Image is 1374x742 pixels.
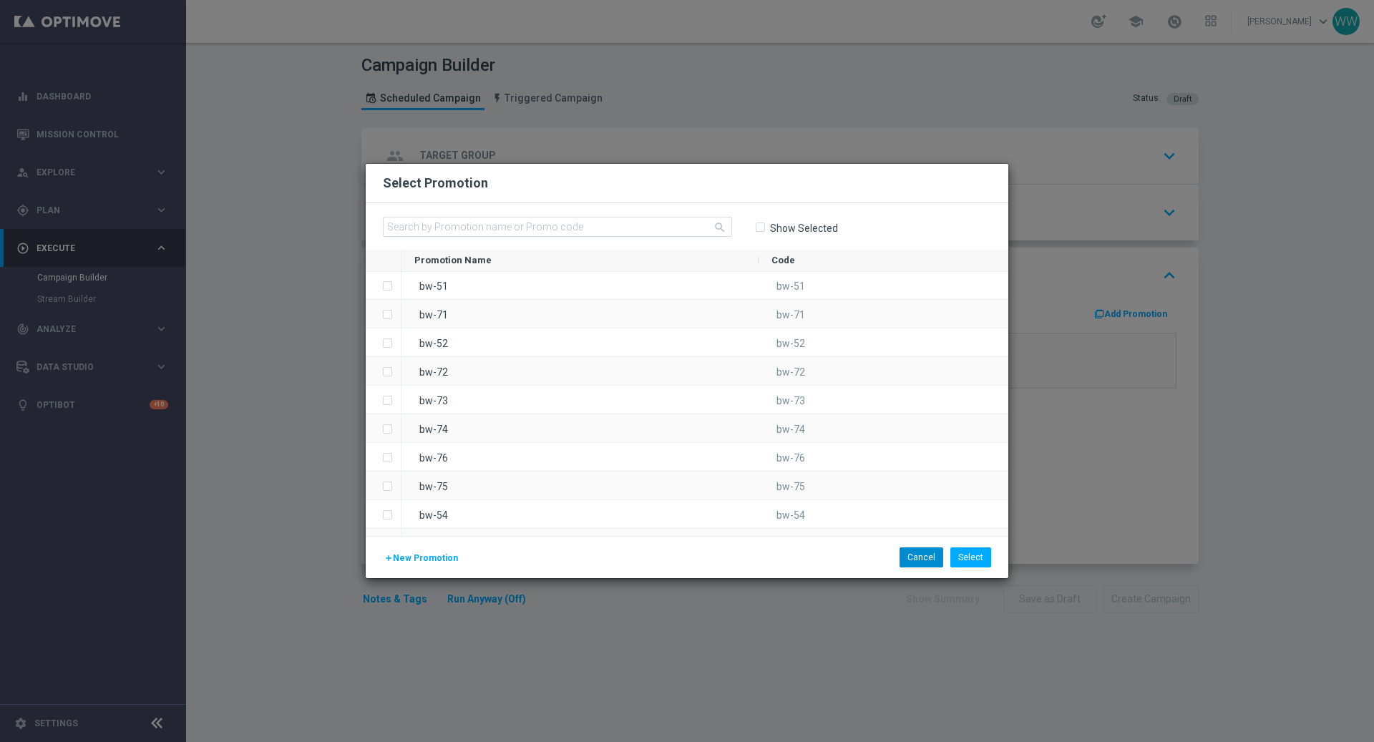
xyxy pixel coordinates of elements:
div: Press SPACE to select this row. [366,386,401,414]
div: Press SPACE to select this row. [401,472,1009,500]
div: Press SPACE to select this row. [401,414,1009,443]
button: Cancel [900,547,943,567]
div: bw-55 [401,529,759,557]
div: bw-54 [401,500,759,528]
div: Press SPACE to select this row. [366,357,401,386]
span: bw-54 [776,509,805,521]
div: Press SPACE to select this row. [366,443,401,472]
div: Press SPACE to select this row. [366,500,401,529]
span: bw-75 [776,481,805,492]
div: bw-71 [401,300,759,328]
label: Show Selected [769,222,838,235]
div: bw-74 [401,414,759,442]
div: bw-51 [401,271,759,299]
div: bw-76 [401,443,759,471]
div: Press SPACE to select this row. [401,271,1009,300]
div: Press SPACE to select this row. [401,386,1009,414]
div: bw-52 [401,328,759,356]
span: bw-76 [776,452,805,464]
span: bw-71 [776,309,805,321]
div: Press SPACE to select this row. [366,529,401,557]
i: search [713,221,726,234]
div: Press SPACE to select this row. [366,300,401,328]
span: bw-72 [776,366,805,378]
button: Select [950,547,991,567]
div: Press SPACE to select this row. [366,414,401,443]
span: bw-52 [776,338,805,349]
div: Press SPACE to select this row. [401,500,1009,529]
div: Press SPACE to select this row. [401,357,1009,386]
div: Press SPACE to select this row. [366,271,401,300]
div: Press SPACE to select this row. [366,328,401,357]
span: bw-51 [776,280,805,292]
div: bw-72 [401,357,759,385]
span: New Promotion [393,553,458,563]
button: New Promotion [383,550,459,566]
i: add [384,554,393,562]
div: Press SPACE to select this row. [401,529,1009,557]
input: Search by Promotion name or Promo code [383,217,732,237]
div: bw-75 [401,472,759,499]
div: Press SPACE to select this row. [401,328,1009,357]
span: Promotion Name [414,255,492,265]
h2: Select Promotion [383,175,488,192]
div: bw-73 [401,386,759,414]
span: bw-73 [776,395,805,406]
div: Press SPACE to select this row. [401,300,1009,328]
span: bw-74 [776,424,805,435]
div: Press SPACE to select this row. [366,472,401,500]
div: Press SPACE to select this row. [401,443,1009,472]
span: Code [771,255,795,265]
